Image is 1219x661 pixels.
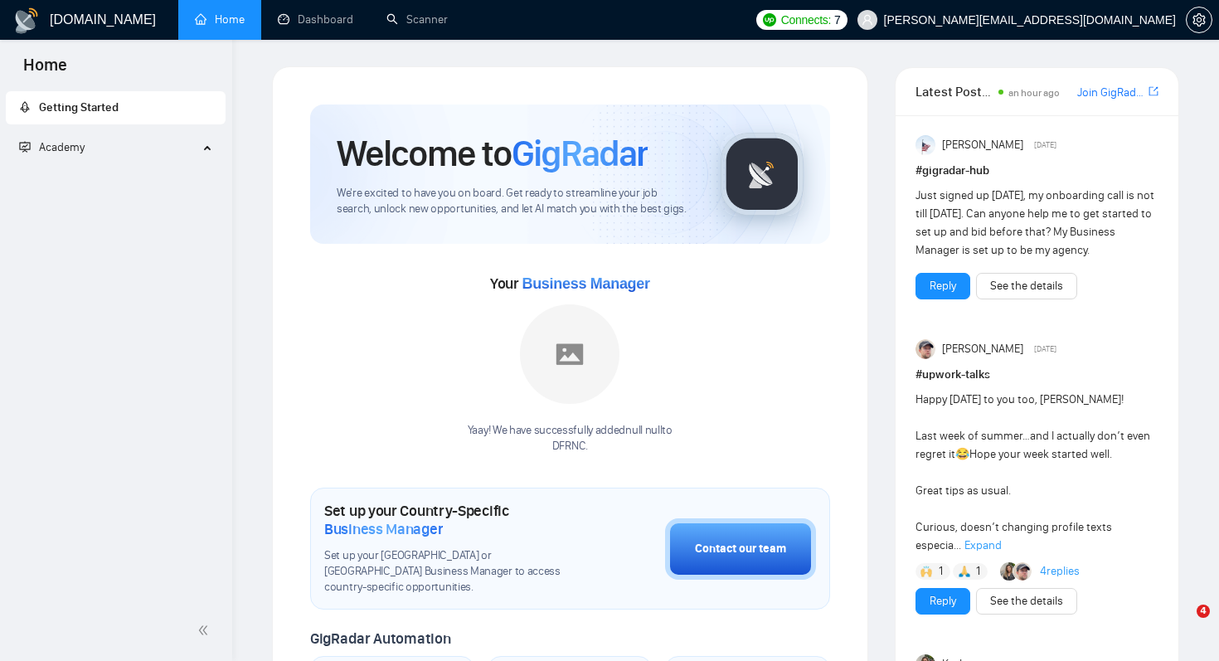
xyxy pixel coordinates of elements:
span: 7 [834,11,841,29]
img: Korlan [1000,562,1018,581]
span: [PERSON_NAME] [942,136,1023,154]
span: fund-projection-screen [19,141,31,153]
span: double-left [197,622,214,639]
img: Igor Šalagin [915,339,935,359]
img: 🙌 [920,566,932,577]
a: setting [1186,13,1212,27]
span: [DATE] [1034,342,1056,357]
img: 🙏 [959,566,970,577]
span: Your [490,275,650,293]
span: Getting Started [39,100,119,114]
span: [PERSON_NAME] [942,340,1023,358]
iframe: Intercom live chat [1163,605,1202,644]
li: Getting Started [6,91,226,124]
a: homeHome [195,12,245,27]
button: See the details [976,588,1077,615]
span: 4 [1197,605,1210,618]
span: an hour ago [1008,87,1060,99]
div: Yaay! We have successfully added null null to [468,423,673,454]
span: 1 [976,563,980,580]
span: 1 [939,563,943,580]
span: Academy [39,140,85,154]
h1: Welcome to [337,131,648,176]
span: Set up your [GEOGRAPHIC_DATA] or [GEOGRAPHIC_DATA] Business Manager to access country-specific op... [324,548,582,595]
span: user [862,14,873,26]
span: 😂 [955,447,969,461]
button: setting [1186,7,1212,33]
span: Business Manager [324,520,443,538]
span: Expand [964,538,1002,552]
img: logo [13,7,40,34]
span: Business Manager [522,275,649,292]
img: Igor Šalagin [1013,562,1032,581]
img: placeholder.png [520,304,619,404]
a: searchScanner [386,12,448,27]
span: Just signed up [DATE], my onboarding call is not till [DATE]. Can anyone help me to get started t... [915,188,1154,257]
h1: # upwork-talks [915,366,1158,384]
span: Academy [19,140,85,154]
span: We're excited to have you on board. Get ready to streamline your job search, unlock new opportuni... [337,186,694,217]
button: Reply [915,273,970,299]
div: Contact our team [695,540,786,558]
p: DFRNC . [468,439,673,454]
h1: # gigradar-hub [915,162,1158,180]
span: Latest Posts from the GigRadar Community [915,81,994,102]
span: GigRadar [512,131,648,176]
span: Connects: [781,11,831,29]
img: Anisuzzaman Khan [915,135,935,155]
a: export [1149,84,1158,100]
a: Reply [930,592,956,610]
span: [DATE] [1034,138,1056,153]
a: See the details [990,277,1063,295]
span: rocket [19,101,31,113]
span: export [1149,85,1158,98]
a: Reply [930,277,956,295]
button: Contact our team [665,518,816,580]
h1: Set up your Country-Specific [324,502,582,538]
a: 4replies [1040,563,1080,580]
a: Join GigRadar Slack Community [1077,84,1145,102]
span: Happy [DATE] to you too, [PERSON_NAME]! Last week of summer…and I actually don’t even regret it H... [915,392,1150,552]
span: Home [10,53,80,88]
img: gigradar-logo.png [721,133,804,216]
img: upwork-logo.png [763,13,776,27]
a: See the details [990,592,1063,610]
button: Reply [915,588,970,615]
span: GigRadar Automation [310,629,450,648]
button: See the details [976,273,1077,299]
a: dashboardDashboard [278,12,353,27]
span: setting [1187,13,1212,27]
